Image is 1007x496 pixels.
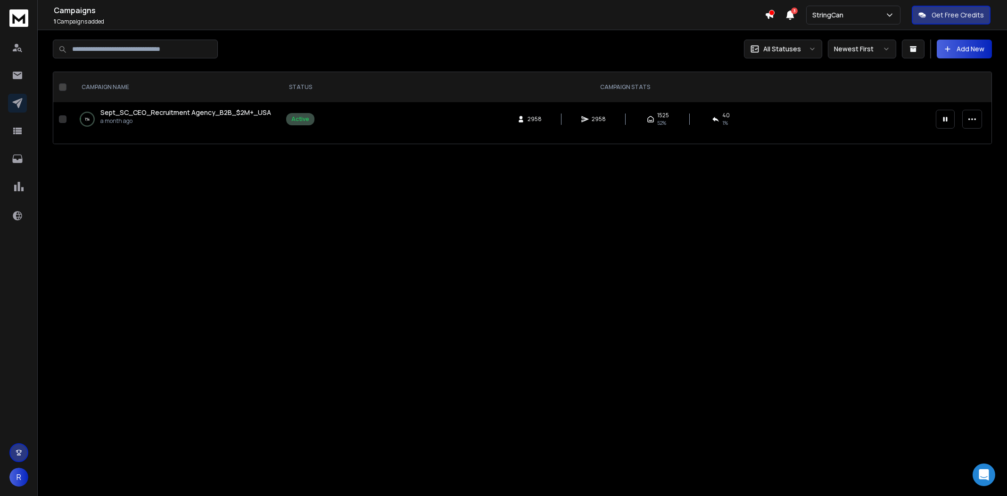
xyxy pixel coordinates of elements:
[763,44,801,54] p: All Statuses
[100,117,271,125] p: a month ago
[828,40,896,58] button: Newest First
[54,18,765,25] p: Campaigns added
[9,468,28,487] button: R
[812,10,847,20] p: StringCan
[291,115,309,123] div: Active
[937,40,992,58] button: Add New
[100,108,271,117] a: Sept_SC_CEO_Recruitment Agency_B2B_$2M+_USA
[54,5,765,16] h1: Campaigns
[722,112,730,119] span: 40
[932,10,984,20] p: Get Free Credits
[592,115,606,123] span: 2958
[281,72,320,102] th: STATUS
[320,72,930,102] th: CAMPAIGN STATS
[54,17,56,25] span: 1
[912,6,990,24] button: Get Free Credits
[791,8,798,14] span: 3
[70,102,281,136] td: 1%Sept_SC_CEO_Recruitment Agency_B2B_$2M+_USAa month ago
[85,114,90,124] p: 1 %
[9,9,28,27] img: logo
[973,463,995,486] div: Open Intercom Messenger
[70,72,281,102] th: CAMPAIGN NAME
[657,119,666,127] span: 52 %
[657,112,669,119] span: 1525
[722,119,728,127] span: 1 %
[528,115,542,123] span: 2958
